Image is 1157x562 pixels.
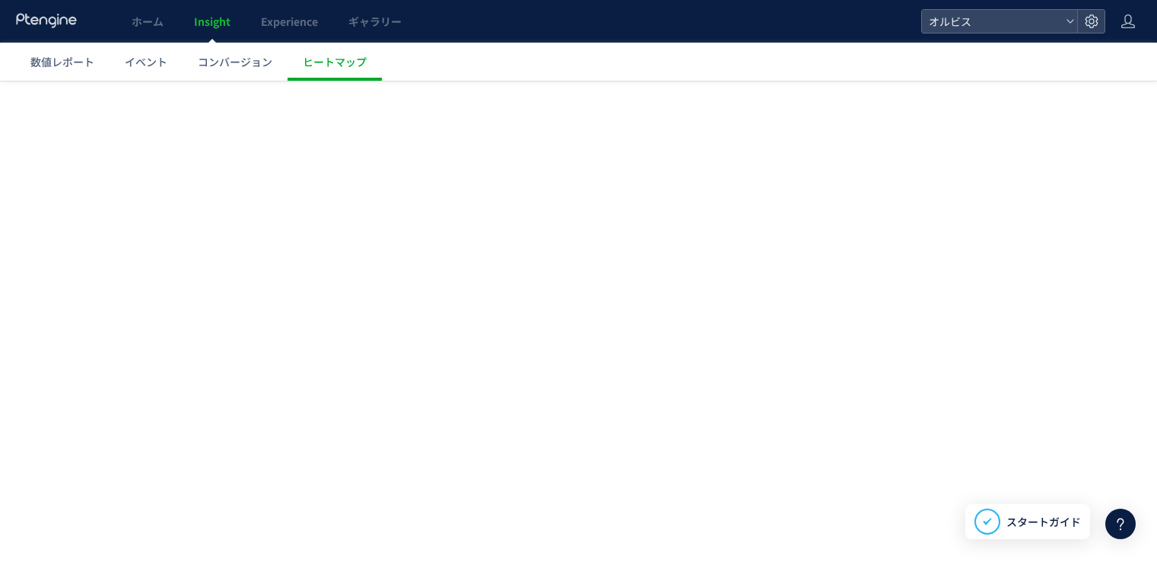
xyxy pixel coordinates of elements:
[30,54,94,69] span: 数値レポート
[348,14,402,29] span: ギャラリー
[194,14,230,29] span: Insight
[1006,514,1081,530] span: スタートガイド
[924,10,1060,33] span: オルビス
[198,54,272,69] span: コンバージョン
[125,54,167,69] span: イベント
[132,14,164,29] span: ホーム
[261,14,318,29] span: Experience
[303,54,367,69] span: ヒートマップ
